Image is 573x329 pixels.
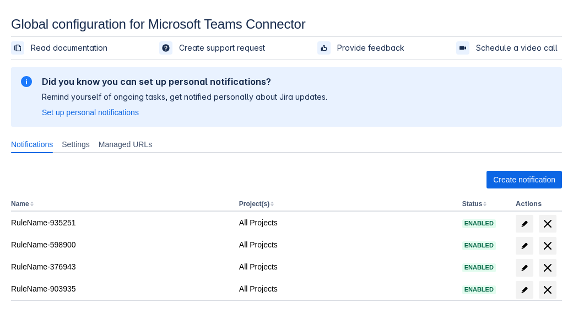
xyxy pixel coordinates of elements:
span: Enabled [462,220,496,226]
button: Status [462,200,483,208]
span: Notifications [11,139,53,150]
a: Create support request [159,41,269,55]
span: Enabled [462,265,496,271]
span: edit [520,241,529,250]
button: Project(s) [239,200,269,208]
th: Actions [511,197,562,212]
h2: Did you know you can set up personal notifications? [42,76,327,87]
span: information [20,75,33,88]
div: RuleName-935251 [11,217,230,228]
span: Enabled [462,287,496,293]
span: Read documentation [31,42,107,53]
div: All Projects [239,239,453,250]
div: All Projects [239,283,453,294]
a: Schedule a video call [456,41,562,55]
span: Provide feedback [337,42,404,53]
div: All Projects [239,261,453,272]
span: edit [520,285,529,294]
span: support [161,44,170,52]
p: Remind yourself of ongoing tasks, get notified personally about Jira updates. [42,91,327,103]
button: Name [11,200,29,208]
button: Create notification [486,171,562,188]
span: Schedule a video call [476,42,558,53]
span: delete [541,283,554,296]
span: videoCall [458,44,467,52]
div: RuleName-376943 [11,261,230,272]
span: Enabled [462,242,496,249]
span: delete [541,217,554,230]
span: delete [541,261,554,274]
div: Global configuration for Microsoft Teams Connector [11,17,562,32]
div: All Projects [239,217,453,228]
span: Create support request [179,42,265,53]
div: RuleName-598900 [11,239,230,250]
span: delete [541,239,554,252]
span: Create notification [493,171,555,188]
a: Provide feedback [317,41,409,55]
span: edit [520,219,529,228]
div: RuleName-903935 [11,283,230,294]
span: Settings [62,139,90,150]
span: documentation [13,44,22,52]
span: feedback [320,44,328,52]
a: Read documentation [11,41,112,55]
span: edit [520,263,529,272]
a: Set up personal notifications [42,107,139,118]
span: Managed URLs [99,139,152,150]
